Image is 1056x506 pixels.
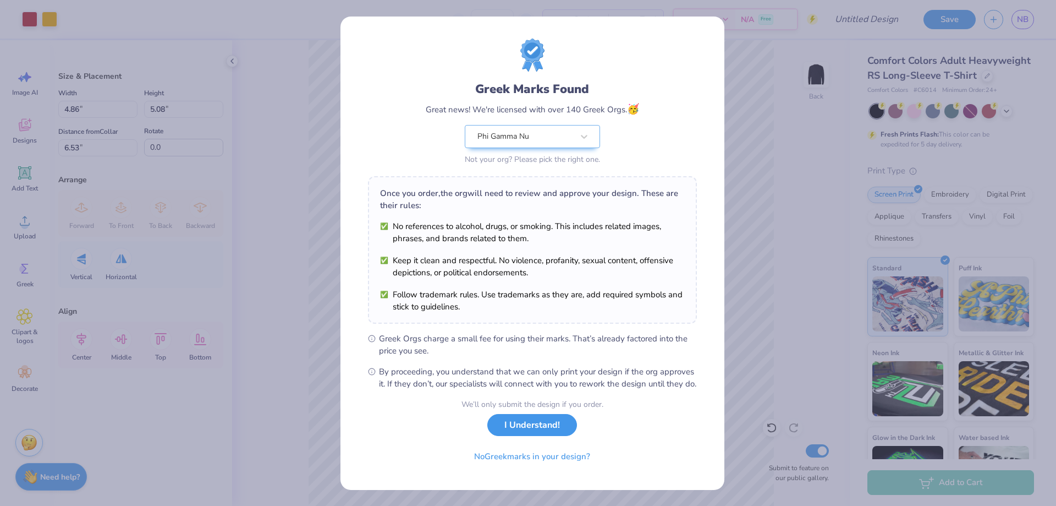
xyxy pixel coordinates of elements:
div: Once you order, the org will need to review and approve your design. These are their rules: [380,187,685,211]
li: No references to alcohol, drugs, or smoking. This includes related images, phrases, and brands re... [380,220,685,244]
span: 🥳 [627,102,639,116]
button: I Understand! [487,414,577,437]
button: NoGreekmarks in your design? [465,445,599,468]
div: We’ll only submit the design if you order. [461,399,603,410]
span: By proceeding, you understand that we can only print your design if the org approves it. If they ... [379,366,697,390]
span: Greek Orgs charge a small fee for using their marks. That’s already factored into the price you see. [379,333,697,357]
img: License badge [520,39,544,72]
li: Follow trademark rules. Use trademarks as they are, add required symbols and stick to guidelines. [380,289,685,313]
div: Not your org? Please pick the right one. [465,154,600,165]
li: Keep it clean and respectful. No violence, profanity, sexual content, offensive depictions, or po... [380,254,685,279]
div: Great news! We're licensed with over 140 Greek Orgs. [426,102,639,117]
div: Greek Marks Found [475,80,589,98]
